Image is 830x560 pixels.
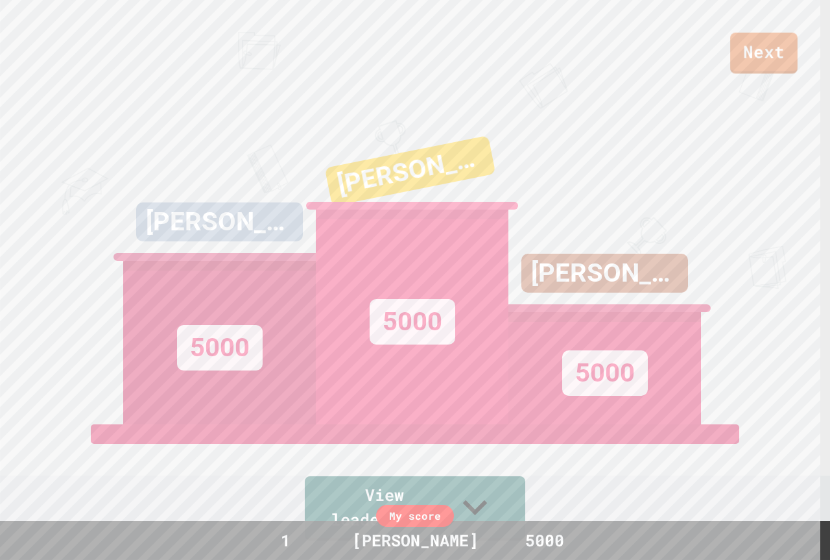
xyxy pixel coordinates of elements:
[376,505,454,527] div: My score
[136,202,303,241] div: [PERSON_NAME]
[521,254,688,293] div: [PERSON_NAME]
[496,528,593,553] div: 5000
[305,476,525,541] a: View leaderboard
[370,299,455,345] div: 5000
[177,325,263,371] div: 5000
[237,528,334,553] div: 1
[325,136,496,206] div: [PERSON_NAME]
[339,528,492,553] div: [PERSON_NAME]
[730,32,798,73] a: Next
[562,350,648,396] div: 5000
